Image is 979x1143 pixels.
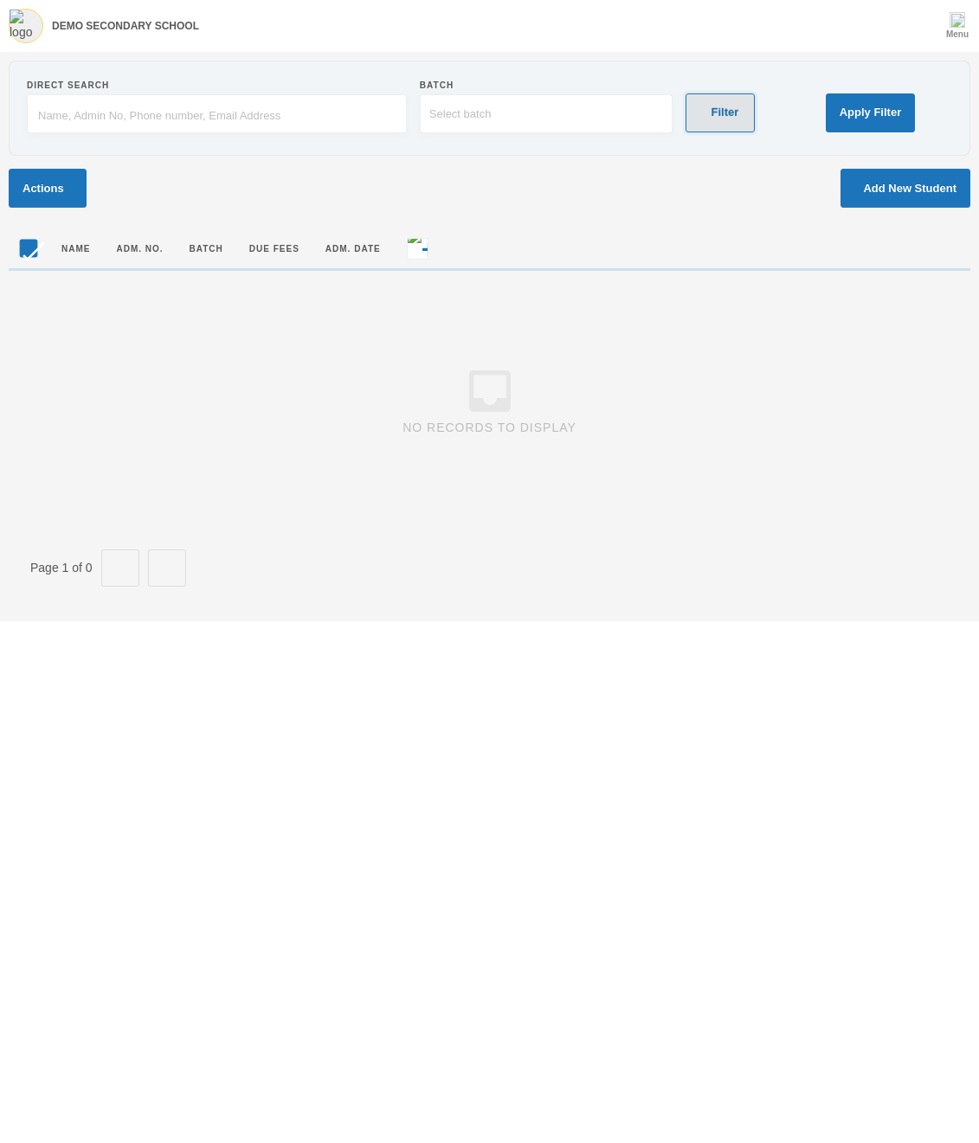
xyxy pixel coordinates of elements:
[103,229,176,268] th: Adm. No.
[403,419,576,437] span: No records to display
[9,169,87,208] button: Actions
[36,95,397,134] input: Name, Admin No, Phone number, Email Address
[27,79,407,92] div: Direct Search
[946,28,969,41] div: Menu
[429,106,492,123] div: Select batch
[177,229,236,268] th: Batch
[462,363,518,419] i: inbox
[312,229,394,268] th: Adm. Date
[420,79,673,92] div: Batch
[10,10,42,42] img: logo
[826,93,916,132] button: Apply Filter
[30,559,93,577] div: Page 1 of 0
[841,169,970,208] button: Add New Student
[236,229,312,268] th: Due Fees
[686,93,755,132] button: Filter
[52,18,199,34] div: DEMO SECONDARY SCHOOL
[48,229,103,268] th: Name
[408,229,428,268] img: +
